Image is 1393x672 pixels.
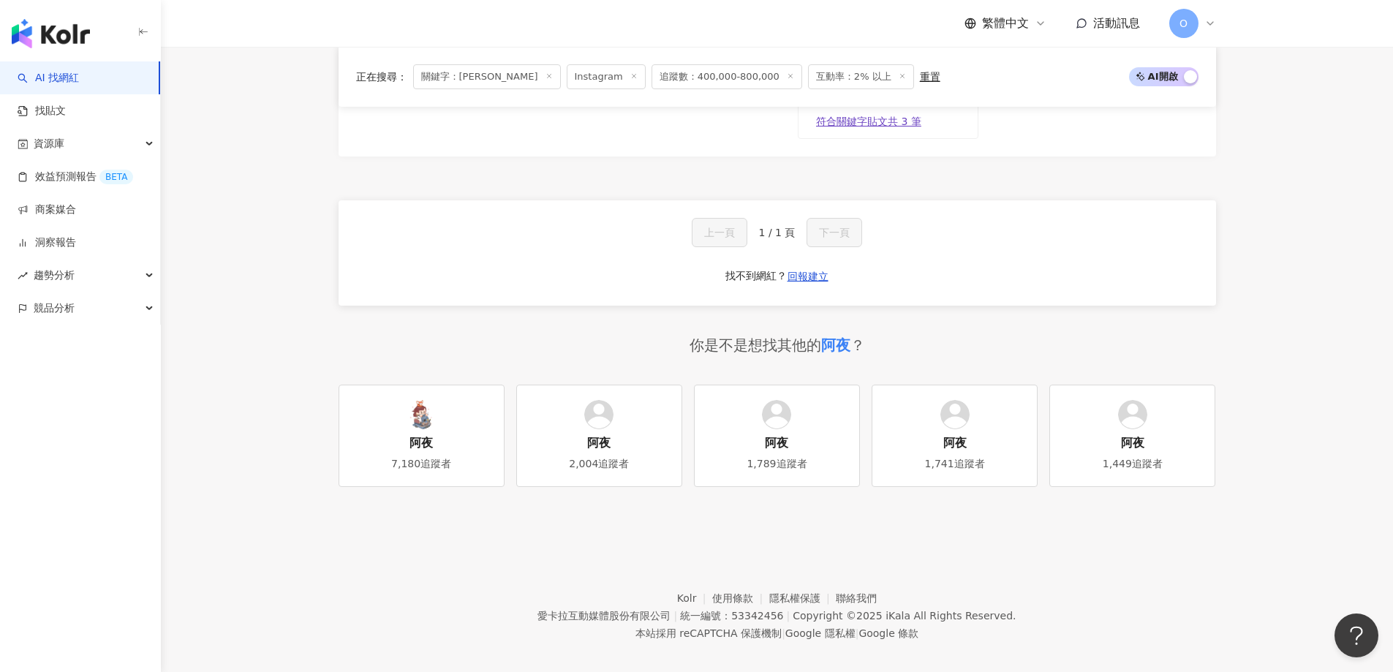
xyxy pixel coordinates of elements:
span: 追蹤數：400,000-800,000 [652,64,802,89]
a: 效益預測報告BETA [18,170,133,184]
iframe: Help Scout Beacon - Open [1335,614,1378,657]
a: 隱私權保護 [769,592,837,604]
span: 正在搜尋 ： [356,71,407,83]
a: 符合關鍵字貼文共 3 筆 [799,106,978,138]
span: | [856,627,859,639]
div: Copyright © 2025 All Rights Reserved. [793,610,1016,622]
button: 回報建立 [787,265,829,288]
div: 1,741追蹤者 [925,457,985,472]
img: KOL Avatar [1118,400,1147,429]
span: 互動率：2% 以上 [808,64,914,89]
div: 你是不是想找其他的 ？ [690,335,865,355]
span: | [786,610,790,622]
a: KOL Avatar阿夜1,449追蹤者 [1049,385,1215,487]
div: 阿夜 [1121,435,1144,451]
span: rise [18,271,28,281]
div: 阿夜 [409,435,433,451]
div: 阿夜 [943,435,967,451]
img: logo [12,19,90,48]
div: 統一編號：53342456 [680,610,783,622]
div: 1,449追蹤者 [1103,457,1163,472]
a: 聯絡我們 [836,592,877,604]
span: 回報建立 [788,271,828,282]
a: 找貼文 [18,104,66,118]
div: 1,789追蹤者 [747,457,807,472]
a: searchAI 找網紅 [18,71,79,86]
div: 愛卡拉互動媒體股份有限公司 [537,610,671,622]
div: 阿夜 [765,435,788,451]
a: Kolr [677,592,712,604]
span: 競品分析 [34,292,75,325]
span: Instagram [567,64,646,89]
span: 活動訊息 [1093,16,1140,30]
div: 找不到網紅？ [725,269,787,284]
a: Google 隱私權 [785,627,856,639]
a: 使用條款 [712,592,769,604]
span: | [782,627,785,639]
div: 阿夜 [587,435,611,451]
div: 7,180追蹤者 [391,457,451,472]
div: 2,004追蹤者 [569,457,629,472]
img: KOL Avatar [407,400,436,429]
span: O [1179,15,1188,31]
a: KOL Avatar阿夜1,741追蹤者 [872,385,1038,487]
button: 上一頁 [692,218,747,247]
a: KOL Avatar阿夜7,180追蹤者 [339,385,505,487]
div: 阿夜 [821,335,850,355]
span: 關鍵字：[PERSON_NAME] [413,64,561,89]
a: KOL Avatar阿夜1,789追蹤者 [694,385,860,487]
a: KOL Avatar阿夜2,004追蹤者 [516,385,682,487]
span: 本站採用 reCAPTCHA 保護機制 [635,624,918,642]
span: 符合關鍵字貼文共 3 筆 [816,115,921,129]
a: 商案媒合 [18,203,76,217]
img: KOL Avatar [940,400,970,429]
button: 下一頁 [807,218,862,247]
a: 洞察報告 [18,235,76,250]
div: 重置 [920,71,940,83]
img: KOL Avatar [762,400,791,429]
a: iKala [886,610,910,622]
img: KOL Avatar [584,400,614,429]
span: 資源庫 [34,127,64,160]
span: 繁體中文 [982,15,1029,31]
span: | [673,610,677,622]
span: 1 / 1 頁 [759,227,796,238]
a: Google 條款 [858,627,918,639]
span: 趨勢分析 [34,259,75,292]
